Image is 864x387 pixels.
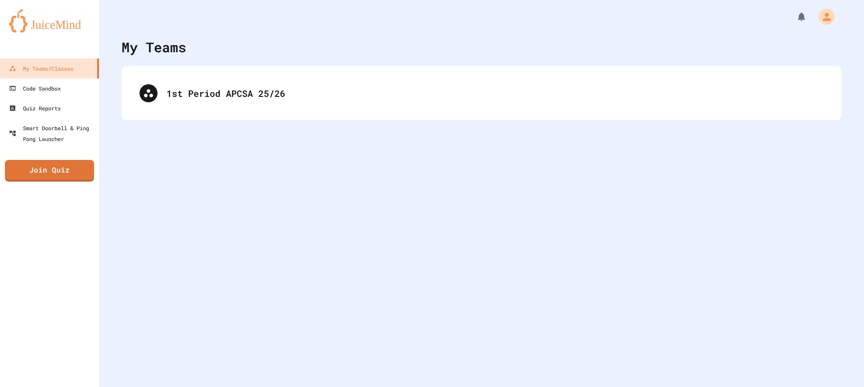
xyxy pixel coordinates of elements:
[130,75,832,111] div: 1st Period APCSA 25/26
[9,9,90,32] img: logo-orange.svg
[9,63,73,74] div: My Teams/Classes
[809,6,837,27] div: My Account
[9,103,61,114] div: Quiz Reports
[789,312,855,350] iframe: chat widget
[779,9,809,24] div: My Notifications
[166,87,823,100] div: 1st Period APCSA 25/26
[9,123,95,144] div: Smart Doorbell & Ping Pong Launcher
[9,83,61,94] div: Code Sandbox
[826,351,855,378] iframe: chat widget
[121,37,186,57] div: My Teams
[5,160,94,182] a: Join Quiz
